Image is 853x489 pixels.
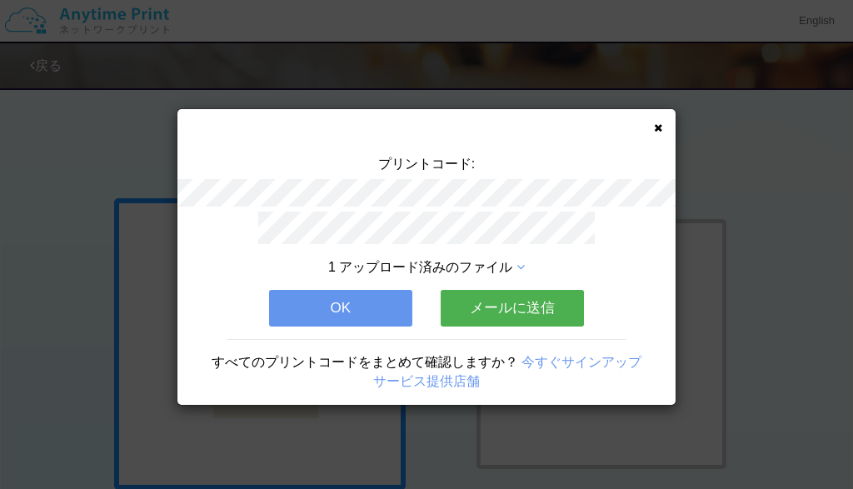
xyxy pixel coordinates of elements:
span: プリントコード: [378,157,475,171]
span: すべてのプリントコードをまとめて確認しますか？ [212,355,518,369]
button: OK [269,290,412,327]
span: 1 アップロード済みのファイル [328,260,512,274]
a: 今すぐサインアップ [521,355,641,369]
button: メールに送信 [441,290,584,327]
a: サービス提供店舗 [373,374,480,388]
